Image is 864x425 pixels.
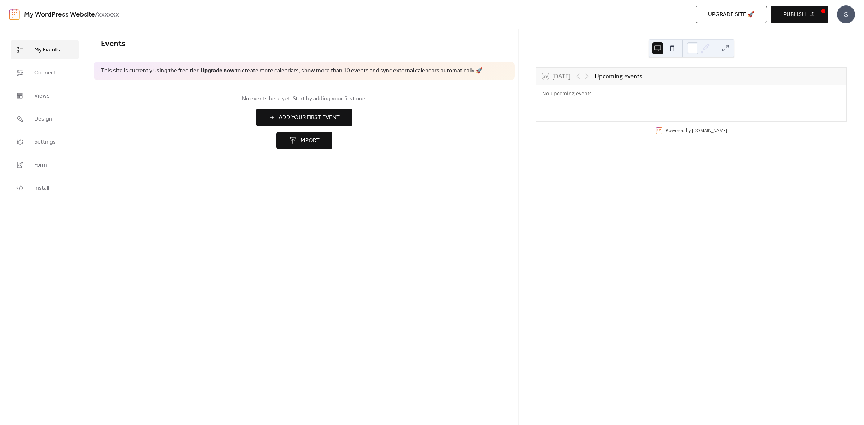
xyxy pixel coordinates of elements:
a: Form [11,155,79,175]
a: Connect [11,63,79,82]
a: My WordPress Website [24,8,95,22]
a: My Events [11,40,79,59]
span: Add Your First Event [279,113,340,122]
button: Import [276,132,332,149]
a: Install [11,178,79,198]
span: Form [34,161,47,169]
a: [DOMAIN_NAME] [692,127,727,134]
a: Settings [11,132,79,152]
span: Import [299,136,320,145]
img: logo [9,9,20,20]
a: Views [11,86,79,105]
span: Install [34,184,49,193]
button: Add Your First Event [256,109,352,126]
span: Design [34,115,52,123]
button: Upgrade site 🚀 [696,6,767,23]
b: / [95,8,98,22]
span: No events here yet. Start by adding your first one! [101,95,508,103]
span: Upgrade site 🚀 [708,10,755,19]
span: Events [101,36,126,52]
b: xxxxxx [98,8,119,22]
span: Settings [34,138,56,146]
a: Add Your First Event [101,109,508,126]
div: Upcoming events [595,72,642,81]
div: No upcoming events [542,90,841,97]
span: This site is currently using the free tier. to create more calendars, show more than 10 events an... [101,67,483,75]
span: Connect [34,69,56,77]
a: Upgrade now [201,65,234,76]
span: My Events [34,46,60,54]
div: Powered by [666,127,727,134]
a: Design [11,109,79,128]
span: Views [34,92,50,100]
